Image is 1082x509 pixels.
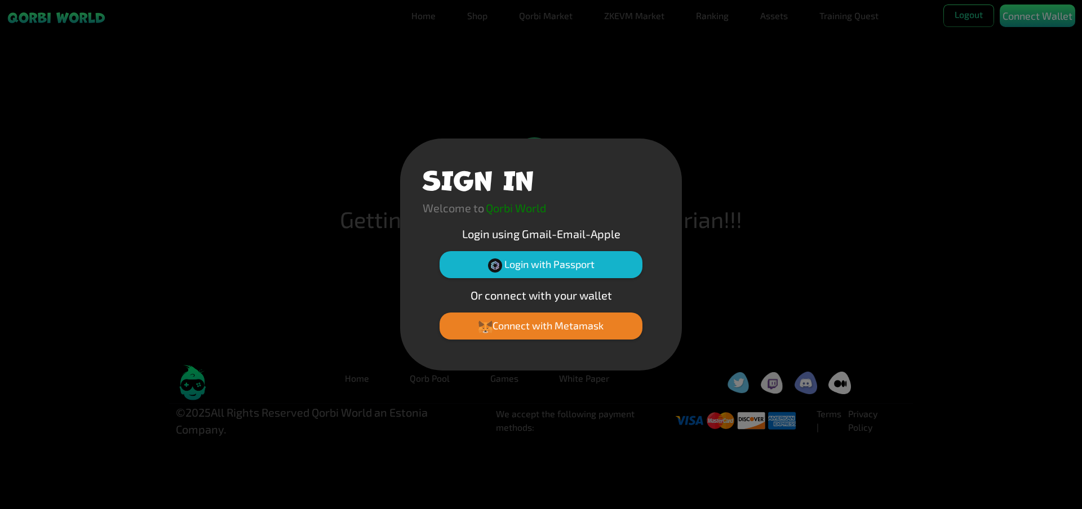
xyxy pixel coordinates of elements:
button: Login with Passport [440,251,642,278]
h1: SIGN IN [423,161,534,195]
img: Passport Logo [488,258,502,273]
p: Welcome to [423,199,484,216]
p: Qorbi World [486,199,546,216]
p: Login using Gmail-Email-Apple [423,225,659,242]
p: Or connect with your wallet [423,287,659,303]
button: Connect with Metamask [440,312,642,340]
